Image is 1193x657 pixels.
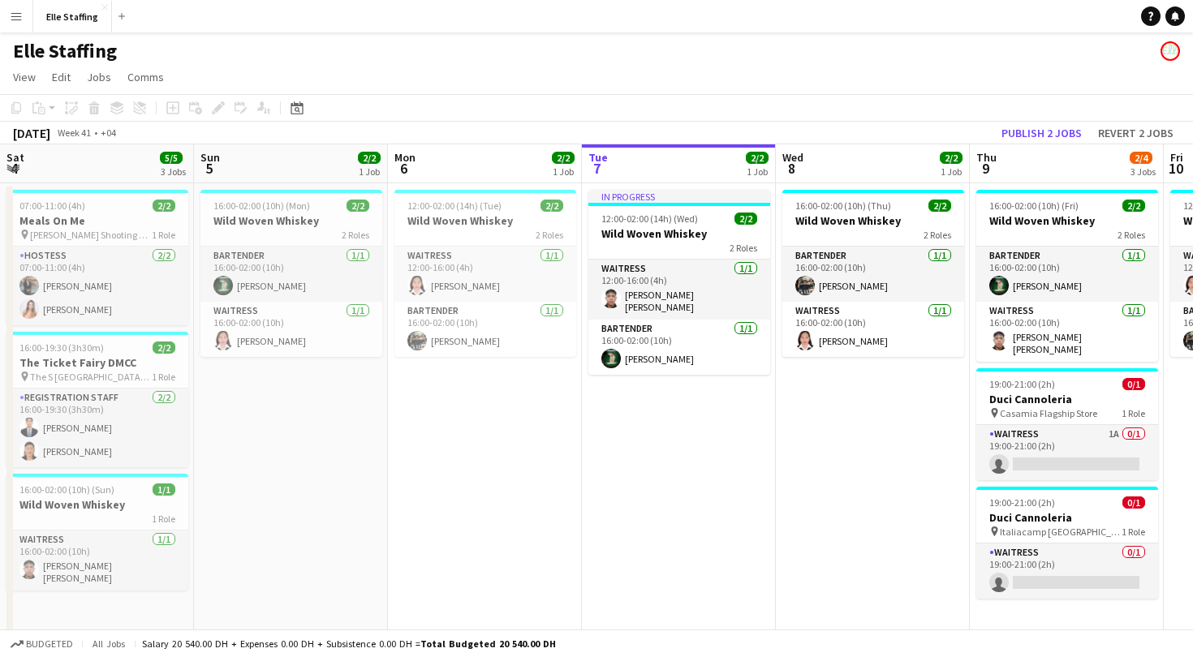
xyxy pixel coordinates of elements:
[795,200,891,212] span: 16:00-02:00 (10h) (Thu)
[974,159,997,178] span: 9
[394,213,576,228] h3: Wild Woven Whiskey
[392,159,416,178] span: 6
[6,497,188,512] h3: Wild Woven Whiskey
[976,425,1158,480] app-card-role: Waitress1A0/119:00-21:00 (2h)
[1170,150,1183,165] span: Fri
[13,39,117,63] h1: Elle Staffing
[200,213,382,228] h3: Wild Woven Whiskey
[33,1,112,32] button: Elle Staffing
[198,159,220,178] span: 5
[536,229,563,241] span: 2 Roles
[200,190,382,357] app-job-card: 16:00-02:00 (10h) (Mon)2/2Wild Woven Whiskey2 RolesBartender1/116:00-02:00 (10h)[PERSON_NAME]Wait...
[601,213,698,225] span: 12:00-02:00 (14h) (Wed)
[127,70,164,84] span: Comms
[1122,526,1145,538] span: 1 Role
[734,213,757,225] span: 2/2
[394,302,576,357] app-card-role: Bartender1/116:00-02:00 (10h)[PERSON_NAME]
[19,483,114,496] span: 16:00-02:00 (10h) (Sun)
[541,200,563,212] span: 2/2
[586,159,608,178] span: 7
[160,152,183,164] span: 5/5
[588,226,770,241] h3: Wild Woven Whiskey
[8,635,75,653] button: Budgeted
[924,229,951,241] span: 2 Roles
[976,150,997,165] span: Thu
[1122,378,1145,390] span: 0/1
[407,200,502,212] span: 12:00-02:00 (14h) (Tue)
[1000,407,1097,419] span: Casamia Flagship Store
[6,530,188,590] app-card-role: Waitress1/116:00-02:00 (10h)[PERSON_NAME] [PERSON_NAME]
[394,190,576,357] div: 12:00-02:00 (14h) (Tue)2/2Wild Woven Whiskey2 RolesWaitress1/112:00-16:00 (4h)[PERSON_NAME]Barten...
[45,67,77,88] a: Edit
[6,247,188,325] app-card-role: Hostess2/207:00-11:00 (4h)[PERSON_NAME][PERSON_NAME]
[6,332,188,467] div: 16:00-19:30 (3h30m)2/2The Ticket Fairy DMCC The S [GEOGRAPHIC_DATA] [GEOGRAPHIC_DATA]1 RoleRegist...
[976,543,1158,599] app-card-role: Waitress0/119:00-21:00 (2h)
[52,70,71,84] span: Edit
[121,67,170,88] a: Comms
[782,150,803,165] span: Wed
[13,70,36,84] span: View
[1130,152,1152,164] span: 2/4
[394,150,416,165] span: Mon
[782,302,964,357] app-card-role: Waitress1/116:00-02:00 (10h)[PERSON_NAME]
[928,200,951,212] span: 2/2
[1118,229,1145,241] span: 2 Roles
[995,122,1088,144] button: Publish 2 jobs
[347,200,369,212] span: 2/2
[87,70,111,84] span: Jobs
[30,229,152,241] span: [PERSON_NAME] Shooting Club
[989,200,1079,212] span: 16:00-02:00 (10h) (Fri)
[588,190,770,375] app-job-card: In progress12:00-02:00 (14h) (Wed)2/2Wild Woven Whiskey2 RolesWaitress1/112:00-16:00 (4h)[PERSON_...
[588,150,608,165] span: Tue
[19,341,104,354] span: 16:00-19:30 (3h30m)
[152,513,175,525] span: 1 Role
[1161,41,1180,61] app-user-avatar: Gaelle Vanmullem
[200,247,382,302] app-card-role: Bartender1/116:00-02:00 (10h)[PERSON_NAME]
[153,341,175,354] span: 2/2
[6,150,24,165] span: Sat
[142,638,556,650] div: Salary 20 540.00 DH + Expenses 0.00 DH + Subsistence 0.00 DH =
[1092,122,1180,144] button: Revert 2 jobs
[989,496,1055,509] span: 19:00-21:00 (2h)
[200,150,220,165] span: Sun
[200,302,382,357] app-card-role: Waitress1/116:00-02:00 (10h)[PERSON_NAME]
[976,487,1158,599] app-job-card: 19:00-21:00 (2h)0/1Duci Cannoleria Italiacamp [GEOGRAPHIC_DATA] Hub1 RoleWaitress0/119:00-21:00 (2h)
[746,152,769,164] span: 2/2
[6,355,188,370] h3: The Ticket Fairy DMCC
[782,190,964,357] app-job-card: 16:00-02:00 (10h) (Thu)2/2Wild Woven Whiskey2 RolesBartender1/116:00-02:00 (10h)[PERSON_NAME]Wait...
[976,368,1158,480] app-job-card: 19:00-21:00 (2h)0/1Duci Cannoleria Casamia Flagship Store1 RoleWaitress1A0/119:00-21:00 (2h)
[1122,496,1145,509] span: 0/1
[152,371,175,383] span: 1 Role
[6,474,188,590] app-job-card: 16:00-02:00 (10h) (Sun)1/1Wild Woven Whiskey1 RoleWaitress1/116:00-02:00 (10h)[PERSON_NAME] [PERS...
[6,389,188,467] app-card-role: Registration Staff2/216:00-19:30 (3h30m)[PERSON_NAME][PERSON_NAME]
[747,165,768,178] div: 1 Job
[13,125,50,141] div: [DATE]
[780,159,803,178] span: 8
[553,165,574,178] div: 1 Job
[153,200,175,212] span: 2/2
[420,638,556,650] span: Total Budgeted 20 540.00 DH
[359,165,380,178] div: 1 Job
[342,229,369,241] span: 2 Roles
[1122,407,1145,419] span: 1 Role
[588,320,770,375] app-card-role: Bartender1/116:00-02:00 (10h)[PERSON_NAME]
[976,510,1158,525] h3: Duci Cannoleria
[213,200,310,212] span: 16:00-02:00 (10h) (Mon)
[552,152,575,164] span: 2/2
[1000,526,1122,538] span: Italiacamp [GEOGRAPHIC_DATA] Hub
[940,152,963,164] span: 2/2
[358,152,381,164] span: 2/2
[1168,159,1183,178] span: 10
[19,200,85,212] span: 07:00-11:00 (4h)
[394,247,576,302] app-card-role: Waitress1/112:00-16:00 (4h)[PERSON_NAME]
[6,190,188,325] app-job-card: 07:00-11:00 (4h)2/2Meals On Me [PERSON_NAME] Shooting Club1 RoleHostess2/207:00-11:00 (4h)[PERSON...
[1122,200,1145,212] span: 2/2
[588,260,770,320] app-card-role: Waitress1/112:00-16:00 (4h)[PERSON_NAME] [PERSON_NAME]
[161,165,186,178] div: 3 Jobs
